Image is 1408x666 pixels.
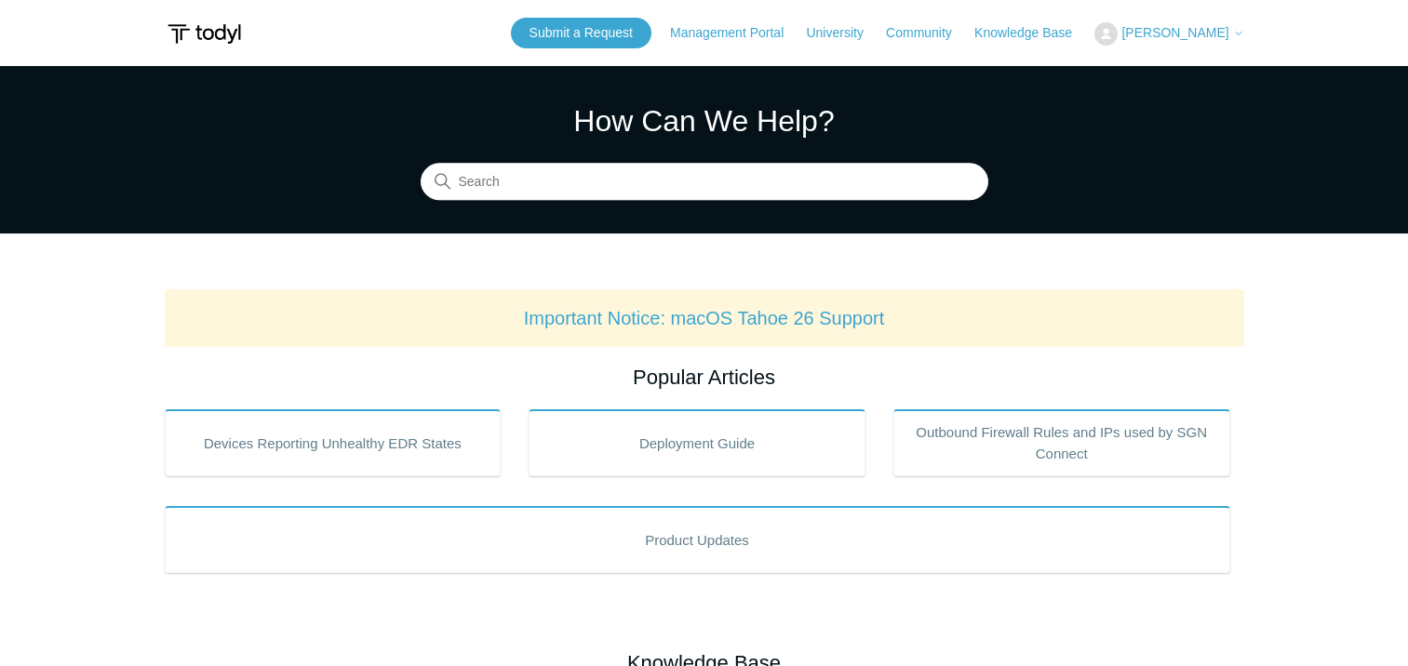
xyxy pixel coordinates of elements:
[165,506,1230,573] a: Product Updates
[670,23,802,43] a: Management Portal
[165,409,502,476] a: Devices Reporting Unhealthy EDR States
[421,164,988,201] input: Search
[886,23,971,43] a: Community
[1121,25,1228,40] span: [PERSON_NAME]
[806,23,881,43] a: University
[165,362,1244,393] h2: Popular Articles
[421,99,988,143] h1: How Can We Help?
[974,23,1091,43] a: Knowledge Base
[1094,22,1243,46] button: [PERSON_NAME]
[165,17,244,51] img: Todyl Support Center Help Center home page
[524,308,885,328] a: Important Notice: macOS Tahoe 26 Support
[893,409,1230,476] a: Outbound Firewall Rules and IPs used by SGN Connect
[529,409,865,476] a: Deployment Guide
[511,18,651,48] a: Submit a Request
